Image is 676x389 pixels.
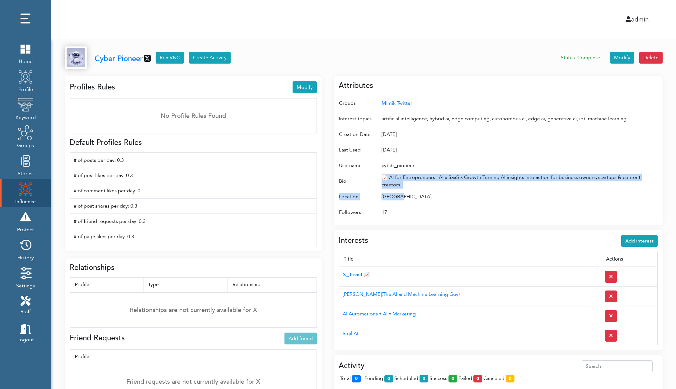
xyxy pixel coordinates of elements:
p: 0 [473,375,482,382]
img: dots.png [18,11,33,26]
img: history.png [18,237,33,253]
img: stories.png [18,153,33,169]
td: No Profile Rules Found [70,98,317,133]
span: Staff [21,307,31,315]
span: failed: [458,375,482,382]
button: Create Activity [189,52,231,64]
p: 0 [384,375,393,382]
td: Relationships are not currently available for X [70,292,317,328]
span: Logout [17,335,34,343]
img: profile.png [18,181,33,197]
span: Settings [16,281,35,290]
img: profile.png [18,69,33,84]
h4: Friend Requests [70,334,125,343]
a: AI Automations • AI • Marketing [343,310,416,317]
span: scheduled: [394,375,428,382]
div: admin [350,15,654,24]
div: 📈 AI for Entrepreneurs | AI x SaaS x Growth Turning AI insights into action for business owners, ... [382,174,657,189]
span: Add interest [625,238,654,244]
td: # of page likes per day: 0.3 [70,229,317,244]
p: 0 [352,375,361,382]
span: canceled: [483,375,514,382]
td: Location [339,189,377,204]
span: Keyword [16,113,36,121]
td: # of post shares per day: 0.3 [70,198,317,214]
td: Username [339,158,377,173]
button: Add interest [621,235,658,247]
a: [PERSON_NAME](The AI and Machine Learning Guy) [343,291,460,298]
img: groups.png [18,125,33,141]
td: Interest topics [339,111,377,127]
span: Add friend [289,335,313,342]
span: pending: [364,375,393,382]
span: success: [430,375,457,382]
img: settings.png [18,265,33,281]
span: Stories [18,169,34,177]
td: Followers [339,204,377,220]
img: Profile image [67,48,85,67]
div: 17 [382,209,657,216]
td: # of post comments per day: 0 [70,244,317,259]
h4: Profiles Rules [70,83,115,92]
span: Influence [15,197,36,205]
div: cyb3r_pioneer [382,162,657,169]
span: Type [148,281,223,288]
td: Groups [339,95,377,111]
img: keyword.png [18,97,33,113]
span: Protect [17,225,34,233]
span: Groups [17,141,34,149]
span: Home [18,56,33,65]
td: Bio [339,173,377,189]
h4: Default Profiles Rules [70,138,142,147]
span: Profile [18,84,33,93]
td: # of posts per day: 0.3 [70,152,317,168]
p: 0 [506,375,514,382]
span: Status: Complete [561,54,600,61]
p: 0 [448,375,457,382]
h4: Interests [339,236,368,245]
td: Last Used [339,142,377,158]
a: 𝐗_𝐓𝐫𝐞𝐧𝐝 📈 [343,271,370,278]
span: total: [340,375,363,382]
span: Profile [75,281,138,288]
div: artificial intelligence, hybrid ai, edge computing, autonomous ai, edge ai, generative ai, iot, m... [382,115,657,122]
a: Cyber Pioneer [95,54,143,64]
input: Search [582,360,653,372]
a: Sigil AI [343,330,358,337]
span: Relationship [232,281,312,288]
p: 0 [420,375,428,382]
button: Run VNC [156,52,184,64]
h4: Relationships [70,263,115,272]
button: Delete [639,52,663,64]
td: # of post likes per day: 0.3 [70,168,317,183]
button: Modify [610,52,634,64]
td: # of comment likes per day: 0 [70,183,317,198]
div: [DATE] [382,131,657,138]
h4: Attributes [339,81,373,90]
span: History [17,253,34,262]
div: [GEOGRAPHIC_DATA] [382,193,657,200]
img: home.png [18,41,33,56]
button: Add friend [284,333,317,344]
a: Mimik Twitter [382,100,412,107]
span: Profile [75,353,312,360]
span: Modify [297,84,313,91]
span: Actions [606,256,653,263]
h4: Activity [339,362,364,371]
td: # of friend requests per day: 0.3 [70,214,317,229]
img: risk.png [18,209,33,225]
div: [DATE] [382,146,657,154]
button: Modify [293,81,317,93]
td: Creation Date [339,127,377,142]
span: Title [344,256,596,263]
